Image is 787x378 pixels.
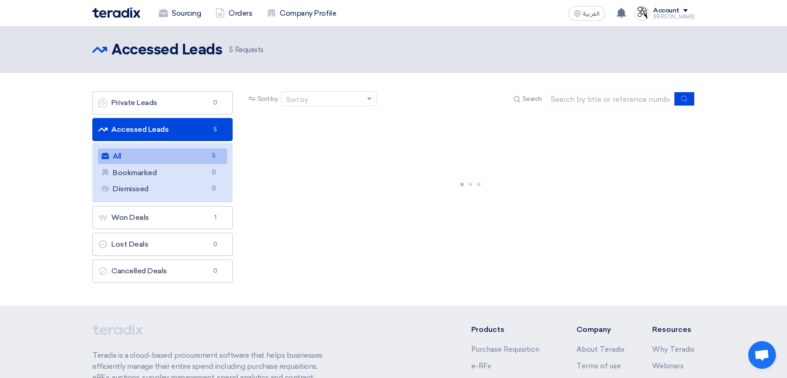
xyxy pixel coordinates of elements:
a: All [98,148,227,164]
span: 5 [229,46,233,54]
a: Sourcing [151,3,208,24]
a: Purchase Requisition [471,345,540,354]
li: Company [577,324,625,335]
img: Teradix logo [92,7,140,18]
div: Open chat [748,341,776,369]
a: Won Deals1 [92,206,233,229]
a: Lost Deals0 [92,233,233,256]
span: 1 [210,213,221,222]
a: Webinars [652,362,684,370]
a: Dismissed [98,181,227,197]
h2: Accessed Leads [112,41,222,59]
a: About Teradix [577,345,625,354]
span: 5 [210,125,221,134]
a: Cancelled Deals0 [92,260,233,283]
span: 0 [210,266,221,276]
div: Sort by [286,95,308,105]
span: 0 [209,168,220,177]
span: Requests [229,45,264,55]
span: 0 [210,98,221,107]
button: العربية [568,6,605,21]
li: Resources [652,324,695,335]
a: Orders [208,3,259,24]
a: Accessed Leads5 [92,118,233,141]
div: Account [653,7,679,15]
a: Private Leads0 [92,91,233,114]
div: [PERSON_NAME] [653,14,695,19]
span: Search [523,94,542,104]
li: Products [471,324,549,335]
input: Search by title or reference number [546,92,675,106]
a: Terms of use [577,362,621,370]
a: e-RFx [471,362,491,370]
span: العربية [583,11,600,17]
span: 5 [209,151,220,161]
img: intergear_Trade_logo_1756409606822.jpg [635,6,649,21]
a: Company Profile [259,3,343,24]
a: Bookmarked [98,165,227,181]
span: 0 [209,184,220,194]
a: Why Teradix [652,345,695,354]
span: 0 [210,240,221,249]
span: Sort by [258,94,278,104]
